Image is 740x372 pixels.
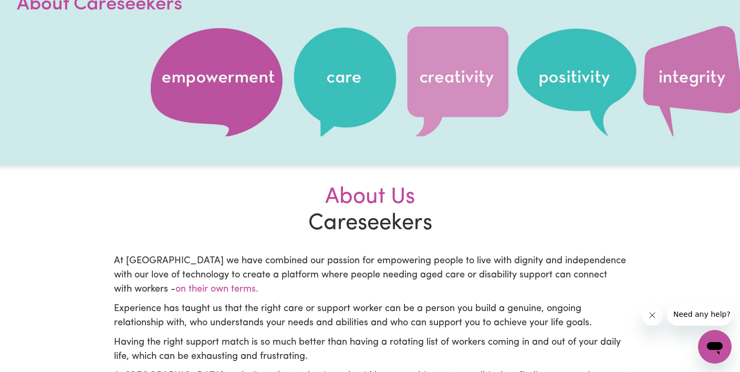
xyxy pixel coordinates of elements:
[114,302,627,330] p: Experience has taught us that the right care or support worker can be a person you build a genuin...
[175,285,258,294] span: on their own terms.
[698,330,732,364] iframe: Button to launch messaging window
[108,184,633,237] h2: Careseekers
[642,305,663,326] iframe: Close message
[114,254,627,297] p: At [GEOGRAPHIC_DATA] we have combined our passion for empowering people to live with dignity and ...
[114,336,627,364] p: Having the right support match is so much better than having a rotating list of workers coming in...
[667,303,732,326] iframe: Message from company
[114,184,627,211] div: About Us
